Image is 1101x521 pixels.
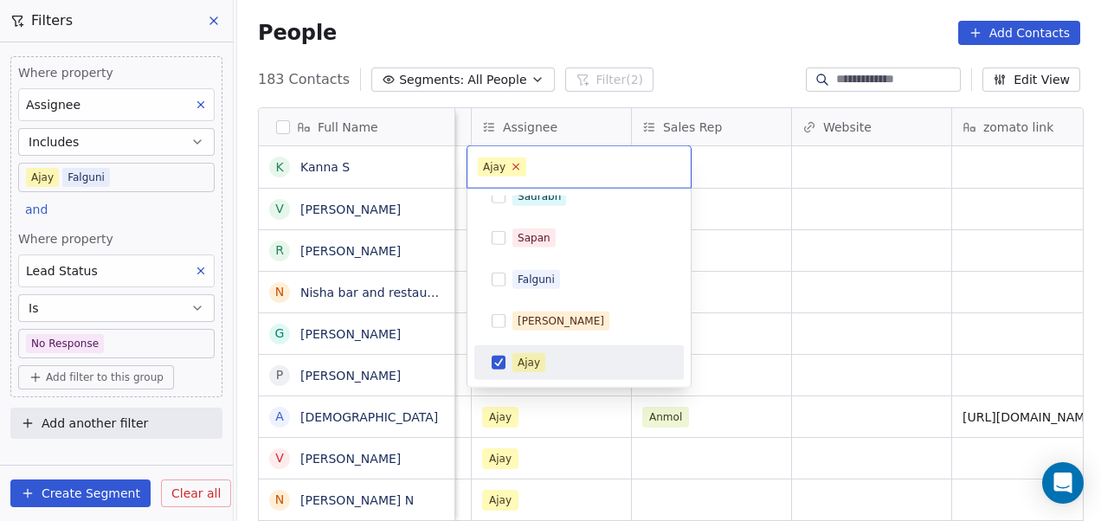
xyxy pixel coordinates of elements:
[518,230,550,246] div: Sapan
[518,313,604,329] div: [PERSON_NAME]
[518,189,561,204] div: Saurabh
[483,159,505,175] div: Ajay
[518,355,540,370] div: Ajay
[518,272,555,287] div: Falguni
